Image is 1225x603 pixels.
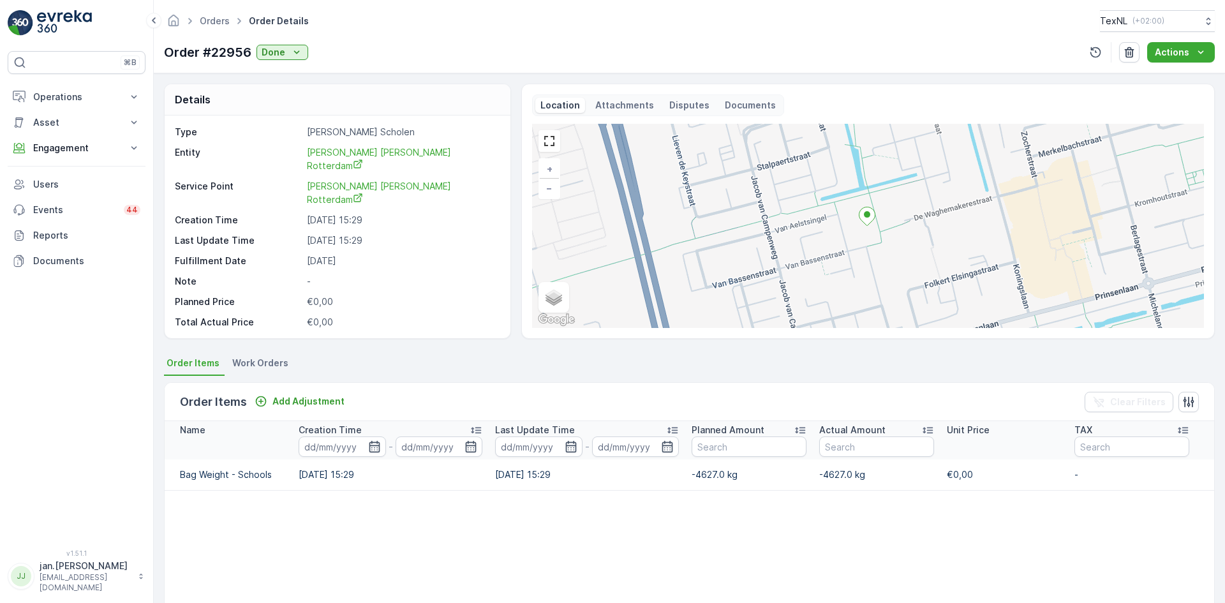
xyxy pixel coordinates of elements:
[33,116,120,129] p: Asset
[175,146,302,172] p: Entity
[547,163,553,174] span: +
[256,45,308,60] button: Done
[692,424,764,436] p: Planned Amount
[396,436,483,457] input: dd/mm/yyyy
[307,234,497,247] p: [DATE] 15:29
[540,283,568,311] a: Layers
[307,181,454,205] span: [PERSON_NAME] [PERSON_NAME] Rotterdam
[540,179,559,198] a: Zoom Out
[540,131,559,151] a: View Fullscreen
[307,126,497,138] p: [PERSON_NAME] Scholen
[592,436,679,457] input: dd/mm/yyyy
[8,172,145,197] a: Users
[262,46,285,59] p: Done
[8,197,145,223] a: Events44
[1100,10,1215,32] button: TexNL(+02:00)
[33,91,120,103] p: Operations
[1074,424,1092,436] p: TAX
[307,214,497,227] p: [DATE] 15:29
[692,468,806,481] p: -4627.0 kg
[180,424,205,436] p: Name
[389,439,393,454] p: -
[1085,392,1173,412] button: Clear Filters
[307,146,497,172] a: De Kleine Prins Rotterdam
[307,316,333,327] span: €0,00
[307,255,497,267] p: [DATE]
[819,424,886,436] p: Actual Amount
[8,84,145,110] button: Operations
[33,255,140,267] p: Documents
[8,549,145,557] span: v 1.51.1
[1147,42,1215,63] button: Actions
[175,92,211,107] p: Details
[489,459,685,490] td: [DATE] 15:29
[164,43,251,62] p: Order #22956
[167,19,181,29] a: Homepage
[819,436,934,457] input: Search
[819,468,934,481] p: -4627.0 kg
[947,469,973,480] span: €0,00
[175,180,302,206] p: Service Point
[495,424,575,436] p: Last Update Time
[725,99,776,112] p: Documents
[200,15,230,26] a: Orders
[246,15,311,27] span: Order Details
[585,439,590,454] p: -
[33,229,140,242] p: Reports
[249,394,350,409] button: Add Adjustment
[546,182,553,193] span: −
[33,204,116,216] p: Events
[595,99,654,112] p: Attachments
[540,160,559,179] a: Zoom In
[8,248,145,274] a: Documents
[165,459,292,490] td: Bag Weight - Schools
[8,10,33,36] img: logo
[167,357,219,369] span: Order Items
[1068,459,1196,490] td: -
[692,436,806,457] input: Search
[307,275,497,288] p: -
[272,395,345,408] p: Add Adjustment
[1155,46,1189,59] p: Actions
[124,57,137,68] p: ⌘B
[180,393,247,411] p: Order Items
[8,135,145,161] button: Engagement
[175,275,302,288] p: Note
[175,126,302,138] p: Type
[8,110,145,135] button: Asset
[175,295,235,308] p: Planned Price
[232,357,288,369] span: Work Orders
[1100,15,1127,27] p: TexNL
[307,180,497,206] a: De Kleine Prins Rotterdam
[669,99,709,112] p: Disputes
[175,234,302,247] p: Last Update Time
[1074,436,1189,457] input: Search
[11,566,31,586] div: JJ
[307,147,454,171] span: [PERSON_NAME] [PERSON_NAME] Rotterdam
[535,311,577,328] a: Open this area in Google Maps (opens a new window)
[307,296,333,307] span: €0,00
[8,223,145,248] a: Reports
[299,436,386,457] input: dd/mm/yyyy
[40,572,131,593] p: [EMAIL_ADDRESS][DOMAIN_NAME]
[126,205,138,215] p: 44
[495,436,583,457] input: dd/mm/yyyy
[37,10,92,36] img: logo_light-DOdMpM7g.png
[175,255,302,267] p: Fulfillment Date
[540,99,580,112] p: Location
[175,316,254,329] p: Total Actual Price
[1132,16,1164,26] p: ( +02:00 )
[175,214,302,227] p: Creation Time
[40,560,131,572] p: jan.[PERSON_NAME]
[1110,396,1166,408] p: Clear Filters
[8,560,145,593] button: JJjan.[PERSON_NAME][EMAIL_ADDRESS][DOMAIN_NAME]
[292,459,489,490] td: [DATE] 15:29
[299,424,362,436] p: Creation Time
[33,142,120,154] p: Engagement
[33,178,140,191] p: Users
[947,424,990,436] p: Unit Price
[535,311,577,328] img: Google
